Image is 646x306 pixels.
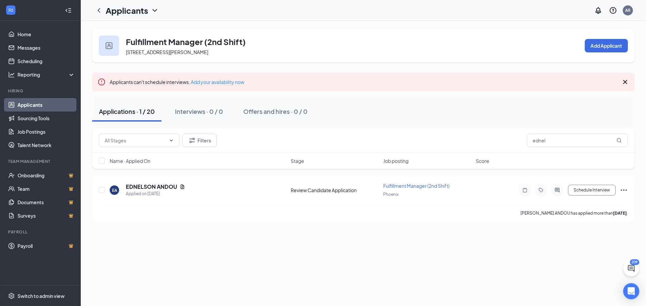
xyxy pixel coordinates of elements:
[17,293,65,299] div: Switch to admin view
[110,79,244,85] span: Applicants can't schedule interviews.
[621,78,629,86] svg: Cross
[383,183,450,189] span: Fulfillment Manager (2nd Shift)
[175,107,223,116] div: Interviews · 0 / 0
[585,39,628,52] button: Add Applicant
[613,211,627,216] b: [DATE]
[99,107,155,116] div: Applications · 1 / 20
[17,125,75,138] a: Job Postings
[17,41,75,54] a: Messages
[17,28,75,41] a: Home
[106,42,112,49] img: user icon
[627,264,635,272] svg: ChatActive
[98,78,106,86] svg: Error
[17,71,75,78] div: Reporting
[8,229,74,235] div: Payroll
[630,259,639,265] div: 209
[126,36,246,47] h3: Fulfillment Manager (2nd Shift)
[106,5,148,16] h1: Applicants
[521,210,628,216] p: [PERSON_NAME] ANDOU has applied more than .
[17,182,75,195] a: TeamCrown
[521,187,529,193] svg: Note
[65,7,72,14] svg: Collapse
[169,138,174,143] svg: ChevronDown
[623,260,639,276] button: ChatActive
[126,183,177,190] h5: EDNELSON ANDOU
[180,184,185,189] svg: Document
[17,98,75,112] a: Applicants
[110,158,150,164] span: Name · Applied On
[568,185,616,195] button: Schedule Interview
[625,7,631,13] div: AR
[291,187,379,193] div: Review Candidate Application
[8,159,74,164] div: Team Management
[17,195,75,209] a: DocumentsCrown
[8,88,74,94] div: Hiring
[527,134,628,147] input: Search in applications
[537,187,545,193] svg: Tag
[95,6,103,14] svg: ChevronLeft
[8,293,15,299] svg: Settings
[151,6,159,14] svg: ChevronDown
[188,136,196,144] svg: Filter
[112,187,117,193] div: EA
[8,71,15,78] svg: Analysis
[553,187,561,193] svg: ActiveChat
[594,6,602,14] svg: Notifications
[7,7,14,13] svg: WorkstreamLogo
[17,112,75,125] a: Sourcing Tools
[17,239,75,253] a: PayrollCrown
[105,137,166,144] input: All Stages
[383,192,399,197] span: Phoenix
[17,138,75,152] a: Talent Network
[291,158,304,164] span: Stage
[609,6,617,14] svg: QuestionInfo
[620,186,628,194] svg: Ellipses
[17,209,75,222] a: SurveysCrown
[126,49,208,55] span: [STREET_ADDRESS][PERSON_NAME]
[191,79,244,85] a: Add your availability now
[616,138,622,143] svg: MagnifyingGlass
[383,158,408,164] span: Job posting
[126,190,185,197] div: Applied on [DATE]
[182,134,217,147] button: Filter Filters
[623,283,639,299] div: Open Intercom Messenger
[243,107,308,116] div: Offers and hires · 0 / 0
[476,158,489,164] span: Score
[17,169,75,182] a: OnboardingCrown
[17,54,75,68] a: Scheduling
